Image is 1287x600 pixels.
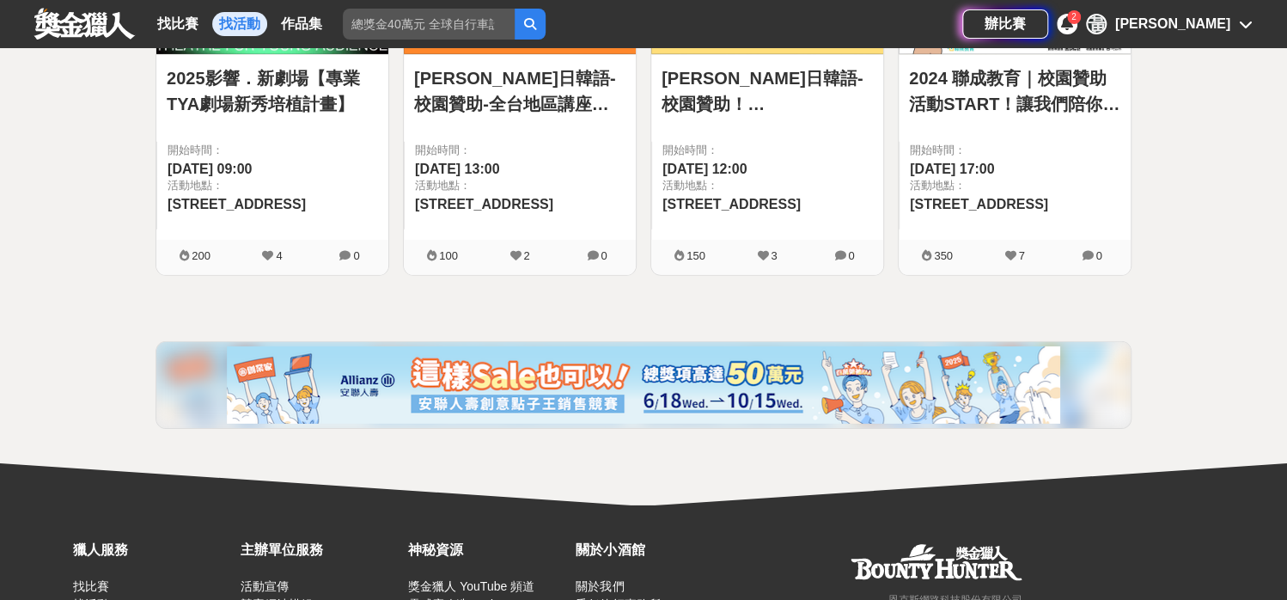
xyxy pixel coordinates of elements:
[962,9,1048,39] a: 辦比賽
[910,162,994,176] span: [DATE] 17:00
[662,162,747,176] span: [DATE] 12:00
[523,249,529,262] span: 2
[415,162,499,176] span: [DATE] 13:00
[909,65,1120,117] a: 2024 聯成教育｜校園贊助活動START！讓我們陪你一起🙌
[192,249,210,262] span: 200
[662,177,873,194] span: 活動地點：
[343,9,515,40] input: 總獎金40萬元 全球自行車設計比賽
[771,249,777,262] span: 3
[576,579,624,593] a: 關於我們
[601,249,607,262] span: 0
[150,12,205,36] a: 找比賽
[227,346,1060,424] img: cf4fb443-4ad2-4338-9fa3-b46b0bf5d316.png
[934,249,953,262] span: 350
[274,12,329,36] a: 作品集
[353,249,359,262] span: 0
[168,177,378,194] span: 活動地點：
[576,540,735,560] div: 關於小酒館
[408,540,567,560] div: 神秘資源
[415,142,625,159] span: 開始時間：
[662,197,801,211] span: [STREET_ADDRESS]
[910,197,1048,211] span: [STREET_ADDRESS]
[168,197,306,211] span: [STREET_ADDRESS]
[686,249,705,262] span: 150
[168,142,378,159] span: 開始時間：
[241,540,400,560] div: 主辦單位服務
[662,142,873,159] span: 開始時間：
[408,579,534,593] a: 獎金獵人 YouTube 頻道
[73,579,109,593] a: 找比賽
[439,249,458,262] span: 100
[415,197,553,211] span: [STREET_ADDRESS]
[1115,14,1230,34] div: [PERSON_NAME]
[212,12,267,36] a: 找活動
[167,65,378,117] a: 2025影響．新劇場【專業TYA劇場新秀培植計畫】
[168,162,252,176] span: [DATE] 09:00
[415,177,625,194] span: 活動地點：
[1018,249,1024,262] span: 7
[662,65,873,117] a: [PERSON_NAME]日韓語-校園贊助！[PERSON_NAME]找尚進！
[910,142,1120,159] span: 開始時間：
[276,249,282,262] span: 4
[1071,12,1077,21] span: 2
[1095,249,1101,262] span: 0
[910,177,1120,194] span: 活動地點：
[414,65,625,117] a: [PERSON_NAME]日韓語-校園贊助-全台地區講座協辦贊助合作
[241,579,289,593] a: 活動宣傳
[73,540,232,560] div: 獵人服務
[848,249,854,262] span: 0
[1086,14,1107,34] div: 黃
